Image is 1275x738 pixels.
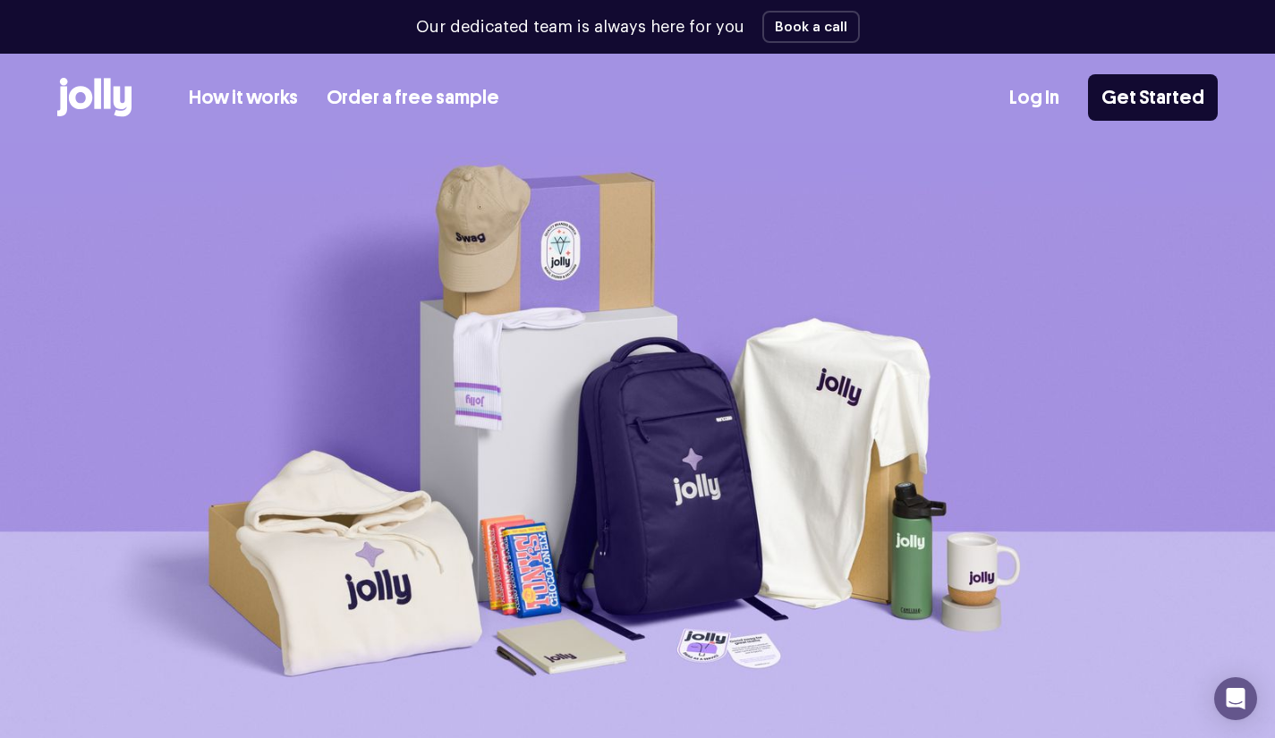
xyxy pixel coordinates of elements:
a: Order a free sample [327,83,499,113]
button: Book a call [762,11,860,43]
a: Log In [1009,83,1059,113]
p: Our dedicated team is always here for you [416,15,744,39]
div: Open Intercom Messenger [1214,677,1257,720]
a: Get Started [1088,74,1218,121]
a: How it works [189,83,298,113]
